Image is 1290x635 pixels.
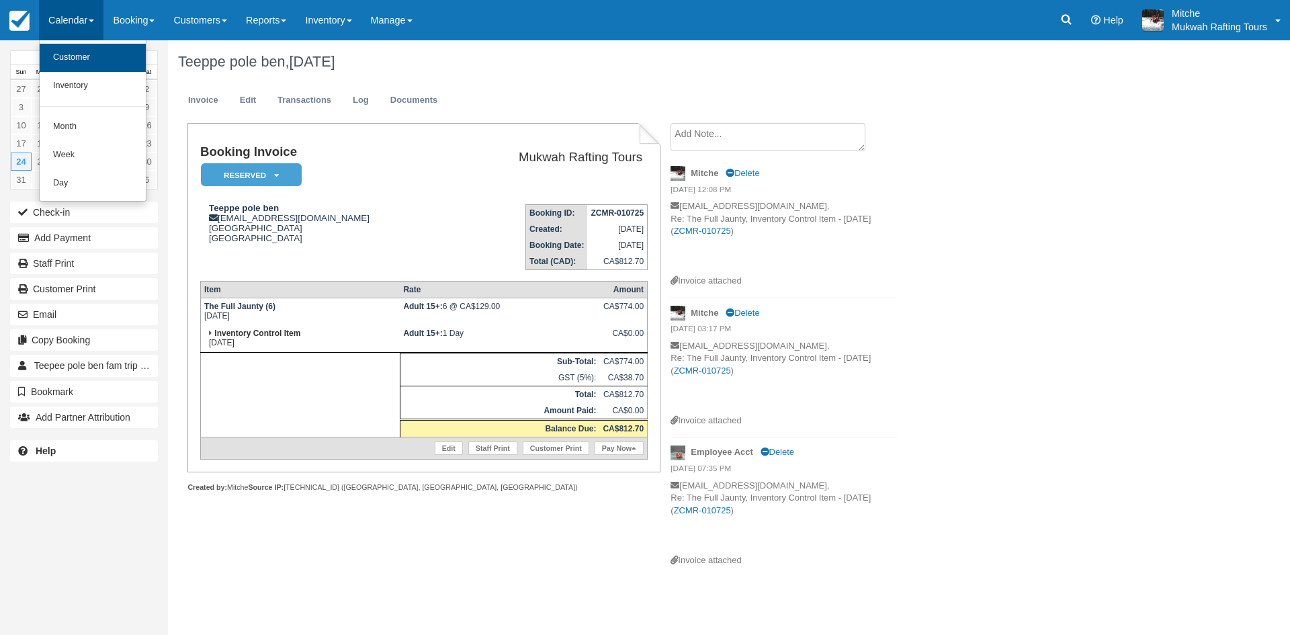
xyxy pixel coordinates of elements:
a: 3 [11,98,32,116]
em: [DATE] 07:35 PM [671,463,897,478]
a: Customer [40,44,146,72]
th: Booking ID: [526,205,588,222]
th: Mon [32,65,52,80]
ul: Calendar [39,40,146,202]
div: [EMAIL_ADDRESS][DOMAIN_NAME] [GEOGRAPHIC_DATA] [GEOGRAPHIC_DATA] [200,203,449,243]
td: [DATE] [200,298,400,326]
button: Copy Booking [10,329,158,351]
a: 25 [32,153,52,171]
p: [EMAIL_ADDRESS][DOMAIN_NAME], Re: The Full Jaunty, Inventory Control Item - [DATE] ( ) [671,200,897,275]
strong: Adult 15+ [403,302,442,311]
a: 30 [136,153,157,171]
em: [DATE] 12:08 PM [671,184,897,199]
em: [DATE] 03:17 PM [671,323,897,338]
td: CA$774.00 [599,353,647,370]
th: Rate [400,282,599,298]
th: Amount Paid: [400,403,599,420]
div: Invoice attached [671,415,897,427]
strong: Created by: [187,483,227,491]
a: Day [40,169,146,198]
strong: Inventory Control Item [214,329,300,338]
button: Bookmark [10,381,158,403]
em: Reserved [201,163,302,187]
td: 1 Day [400,325,599,353]
span: Help [1103,15,1123,26]
a: Month [40,113,146,141]
button: Add Partner Attribution [10,407,158,428]
button: Email [10,304,158,325]
a: Inventory [40,72,146,100]
img: A1 [1142,9,1164,31]
div: Invoice attached [671,275,897,288]
strong: CA$812.70 [603,424,644,433]
img: checkfront-main-nav-mini-logo.png [9,11,30,31]
a: Delete [726,168,759,178]
a: 31 [11,171,32,189]
a: Customer Print [10,278,158,300]
td: 6 @ CA$129.00 [400,298,599,326]
th: Booking Date: [526,237,588,253]
th: Created: [526,221,588,237]
a: 1 [32,171,52,189]
a: Edit [435,441,463,455]
h1: Teeppe pole ben, [178,54,1125,70]
a: Reserved [200,163,297,187]
i: Help [1091,15,1101,25]
a: Delete [726,308,759,318]
strong: Mitche [691,168,718,178]
a: Week [40,141,146,169]
a: ZCMR-010725 [674,366,731,376]
a: 23 [136,134,157,153]
a: 6 [136,171,157,189]
div: Invoice attached [671,554,897,567]
th: Sat [136,65,157,80]
a: 10 [11,116,32,134]
span: [DATE] [290,53,335,70]
p: Mitche [1172,7,1267,20]
a: Help [10,440,158,462]
h2: Mukwah Rafting Tours [455,151,642,165]
a: 28 [32,80,52,98]
button: Add Payment [10,227,158,249]
td: CA$812.70 [599,386,647,403]
p: Mukwah Rafting Tours [1172,20,1267,34]
a: 16 [136,116,157,134]
strong: Teeppe pole ben [209,203,279,213]
a: Documents [380,87,448,114]
td: [DATE] [200,325,400,353]
a: Teepee pole ben fam trip 1 [10,355,158,376]
strong: Source IP: [248,483,284,491]
a: ZCMR-010725 [674,226,731,236]
a: ZCMR-010725 [674,505,731,515]
strong: The Full Jaunty (6) [204,302,275,311]
a: 27 [11,80,32,98]
span: 1 [140,360,153,372]
div: CA$774.00 [603,302,644,322]
strong: Mitche [691,308,718,318]
p: [EMAIL_ADDRESS][DOMAIN_NAME], Re: The Full Jaunty, Inventory Control Item - [DATE] ( ) [671,340,897,415]
strong: Adult 15+ [403,329,442,338]
p: [EMAIL_ADDRESS][DOMAIN_NAME], Re: The Full Jaunty, Inventory Control Item - [DATE] ( ) [671,480,897,554]
button: Check-in [10,202,158,223]
a: Pay Now [595,441,644,455]
a: 24 [11,153,32,171]
a: 11 [32,116,52,134]
th: Amount [599,282,647,298]
th: Balance Due: [400,420,599,437]
th: Item [200,282,400,298]
a: 9 [136,98,157,116]
a: Staff Print [468,441,517,455]
h1: Booking Invoice [200,145,449,159]
th: Sun [11,65,32,80]
th: Sub-Total: [400,353,599,370]
th: Total: [400,386,599,403]
a: 4 [32,98,52,116]
td: [DATE] [587,237,647,253]
strong: ZCMR-010725 [591,208,644,218]
td: CA$812.70 [587,253,647,270]
td: CA$38.70 [599,370,647,386]
a: 17 [11,134,32,153]
a: Log [343,87,379,114]
a: Delete [761,447,794,457]
td: CA$0.00 [599,403,647,420]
